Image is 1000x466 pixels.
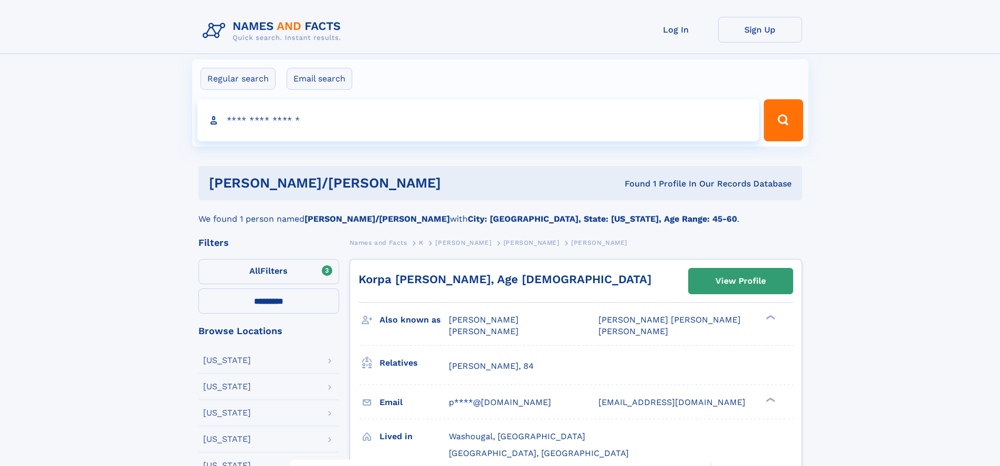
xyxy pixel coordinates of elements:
[503,236,560,249] a: [PERSON_NAME]
[198,238,339,247] div: Filters
[763,314,776,321] div: ❯
[249,266,260,276] span: All
[287,68,352,90] label: Email search
[350,236,407,249] a: Names and Facts
[533,178,792,190] div: Found 1 Profile In Our Records Database
[468,214,737,224] b: City: [GEOGRAPHIC_DATA], State: [US_STATE], Age Range: 45-60
[449,448,629,458] span: [GEOGRAPHIC_DATA], [GEOGRAPHIC_DATA]
[198,200,802,225] div: We found 1 person named with .
[380,354,449,372] h3: Relatives
[634,17,718,43] a: Log In
[598,315,741,325] span: [PERSON_NAME] [PERSON_NAME]
[201,68,276,90] label: Regular search
[435,236,491,249] a: [PERSON_NAME]
[198,17,350,45] img: Logo Names and Facts
[198,259,339,284] label: Filters
[763,396,776,403] div: ❯
[449,326,519,336] span: [PERSON_NAME]
[198,326,339,336] div: Browse Locations
[419,239,424,246] span: K
[449,431,585,441] span: Washougal, [GEOGRAPHIC_DATA]
[380,428,449,446] h3: Lived in
[571,239,627,246] span: [PERSON_NAME]
[203,435,251,443] div: [US_STATE]
[304,214,450,224] b: [PERSON_NAME]/[PERSON_NAME]
[715,269,766,293] div: View Profile
[209,177,533,190] h1: [PERSON_NAME]/[PERSON_NAME]
[598,397,745,407] span: [EMAIL_ADDRESS][DOMAIN_NAME]
[435,239,491,246] span: [PERSON_NAME]
[419,236,424,249] a: K
[359,273,651,286] a: Korpa [PERSON_NAME], Age [DEMOGRAPHIC_DATA]
[380,311,449,329] h3: Also known as
[197,99,760,141] input: search input
[503,239,560,246] span: [PERSON_NAME]
[689,268,793,294] a: View Profile
[203,356,251,365] div: [US_STATE]
[449,315,519,325] span: [PERSON_NAME]
[203,409,251,417] div: [US_STATE]
[598,326,668,336] span: [PERSON_NAME]
[203,382,251,391] div: [US_STATE]
[764,99,803,141] button: Search Button
[380,393,449,411] h3: Email
[718,17,802,43] a: Sign Up
[449,360,534,372] a: [PERSON_NAME], 84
